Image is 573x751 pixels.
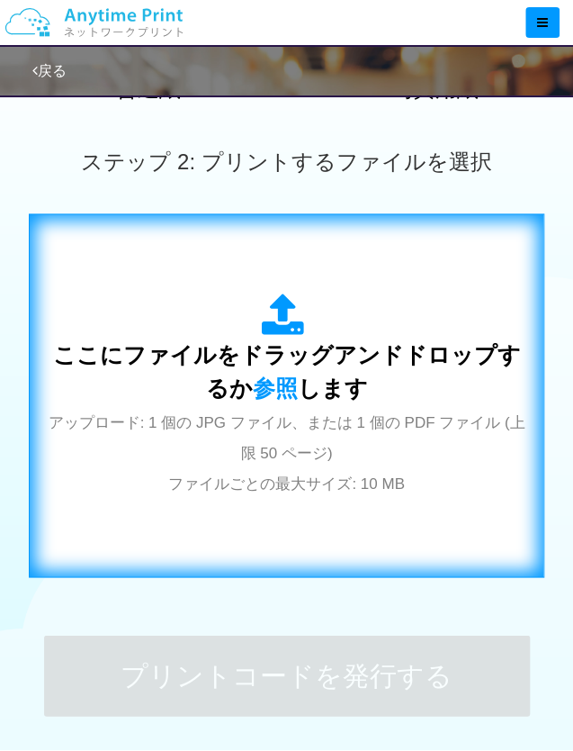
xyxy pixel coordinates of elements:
[52,342,520,400] span: ここにファイルをドラッグアンドドロップするか します
[81,149,491,174] span: ステップ 2: プリントするファイルを選択
[252,375,297,400] span: 参照
[32,63,67,78] a: 戻る
[44,635,530,716] button: プリントコードを発行する
[49,413,525,493] span: アップロード: 1 個の JPG ファイル、または 1 個の PDF ファイル (上限 50 ページ) ファイルごとの最大サイズ: 10 MB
